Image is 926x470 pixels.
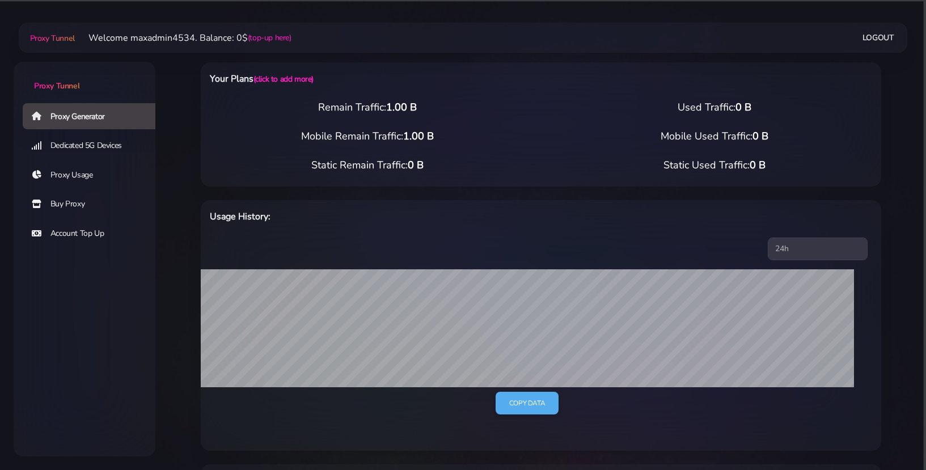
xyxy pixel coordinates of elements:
span: 0 B [750,158,766,172]
a: Proxy Tunnel [14,62,155,92]
span: 0 B [408,158,424,172]
div: Used Traffic: [541,100,888,115]
a: (top-up here) [248,32,291,44]
span: 0 B [735,100,751,114]
div: Remain Traffic: [194,100,541,115]
span: 0 B [752,129,768,143]
a: Proxy Generator [23,103,164,129]
h6: Your Plans [210,71,590,86]
iframe: Webchat Widget [861,405,912,456]
h6: Usage History: [210,209,590,224]
span: Proxy Tunnel [30,33,75,44]
a: Buy Proxy [23,191,164,217]
span: Proxy Tunnel [34,81,79,91]
li: Welcome maxadmin4534. Balance: 0$ [75,31,291,45]
div: Static Used Traffic: [541,158,888,173]
a: Proxy Usage [23,162,164,188]
a: Logout [862,27,894,48]
a: Copy data [496,392,559,415]
span: 1.00 B [403,129,434,143]
div: Mobile Used Traffic: [541,129,888,144]
a: Proxy Tunnel [28,29,75,47]
span: 1.00 B [386,100,417,114]
a: Dedicated 5G Devices [23,133,164,159]
div: Static Remain Traffic: [194,158,541,173]
a: (click to add more) [253,74,314,84]
div: Mobile Remain Traffic: [194,129,541,144]
a: Account Top Up [23,221,164,247]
